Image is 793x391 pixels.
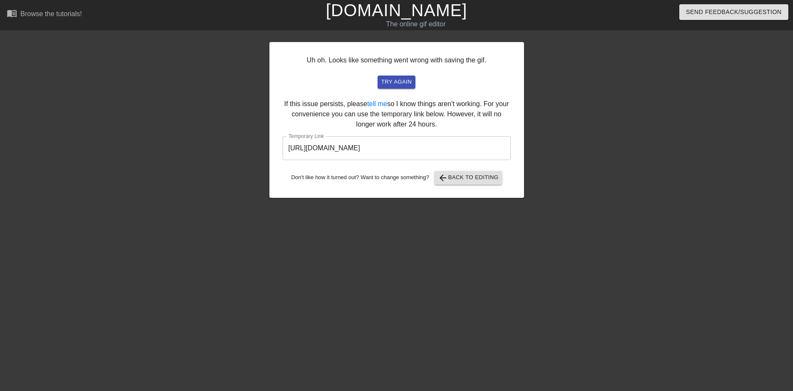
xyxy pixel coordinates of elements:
button: Send Feedback/Suggestion [679,4,788,20]
div: Browse the tutorials! [20,10,82,17]
input: bare [283,136,511,160]
a: Browse the tutorials! [7,8,82,21]
span: Back to Editing [438,173,499,183]
div: Don't like how it turned out? Want to change something? [283,171,511,185]
a: tell me [367,100,387,107]
span: Send Feedback/Suggestion [686,7,782,17]
button: Back to Editing [434,171,502,185]
span: try again [381,77,412,87]
div: Uh oh. Looks like something went wrong with saving the gif. If this issue persists, please so I k... [269,42,524,198]
div: The online gif editor [269,19,563,29]
button: try again [378,76,415,89]
span: arrow_back [438,173,448,183]
a: [DOMAIN_NAME] [326,1,467,20]
span: menu_book [7,8,17,18]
